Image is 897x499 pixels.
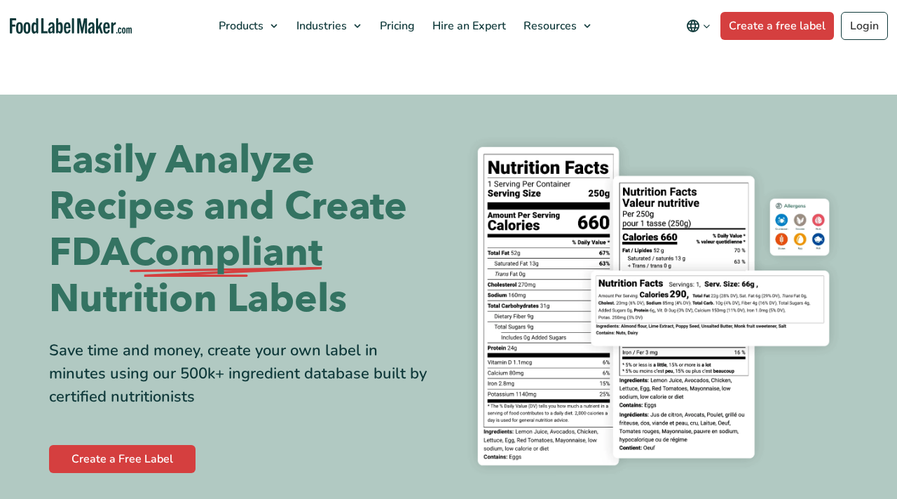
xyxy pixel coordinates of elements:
span: Resources [519,18,578,34]
div: Save time and money, create your own label in minutes using our 500k+ ingredient database built b... [49,339,438,409]
a: Create a Free Label [49,445,196,473]
span: Hire an Expert [428,18,507,34]
h1: Easily Analyze Recipes and Create FDA Nutrition Labels [49,137,438,322]
span: Industries [292,18,348,34]
a: Food Label Maker homepage [10,18,132,34]
a: Create a free label [720,12,834,40]
a: Login [841,12,888,40]
span: Compliant [129,230,322,276]
span: Products [214,18,265,34]
span: Pricing [376,18,416,34]
button: Change language [676,12,720,40]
